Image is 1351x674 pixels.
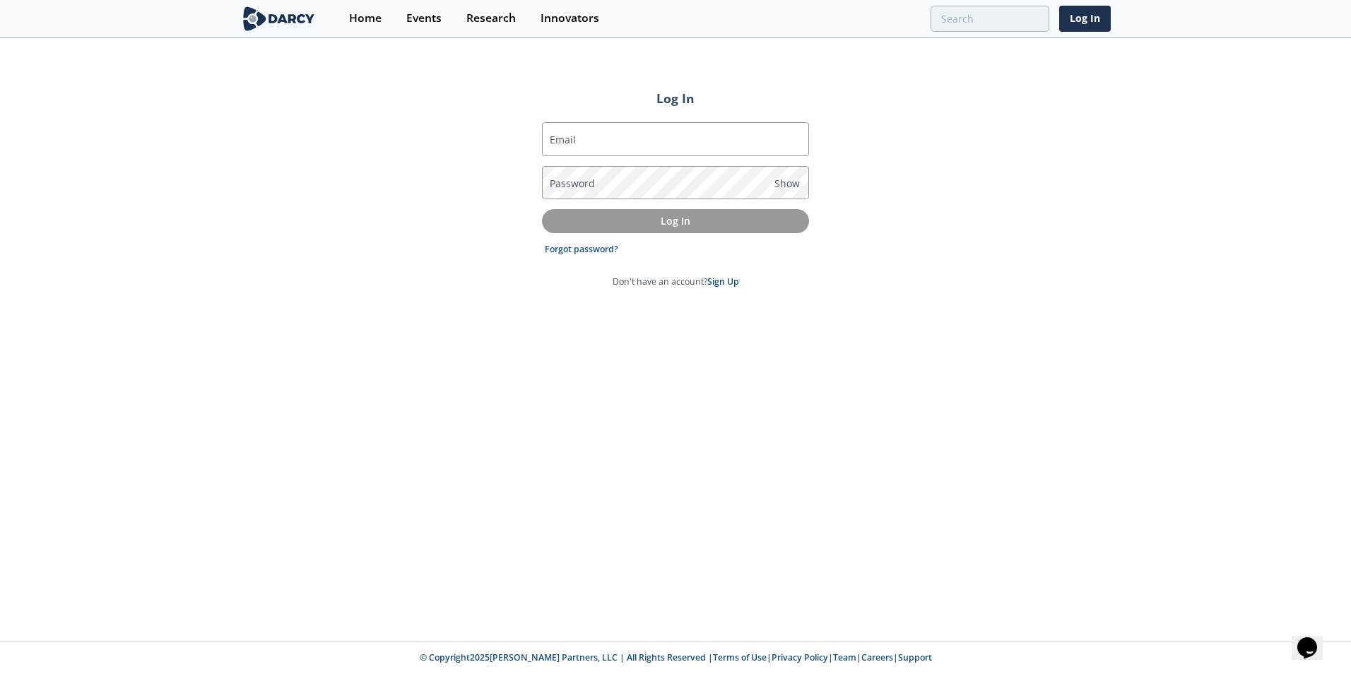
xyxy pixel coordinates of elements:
[349,13,382,24] div: Home
[861,651,893,663] a: Careers
[774,176,800,191] span: Show
[931,6,1049,32] input: Advanced Search
[545,243,618,256] a: Forgot password?
[541,13,599,24] div: Innovators
[240,6,317,31] img: logo-wide.svg
[466,13,516,24] div: Research
[1059,6,1111,32] a: Log In
[550,132,576,147] label: Email
[707,276,739,288] a: Sign Up
[1292,617,1337,660] iframe: chat widget
[542,209,809,232] button: Log In
[550,176,595,191] label: Password
[613,276,739,288] p: Don't have an account?
[542,89,809,107] h2: Log In
[713,651,767,663] a: Terms of Use
[898,651,932,663] a: Support
[833,651,856,663] a: Team
[552,213,799,228] p: Log In
[772,651,828,663] a: Privacy Policy
[153,651,1198,664] p: © Copyright 2025 [PERSON_NAME] Partners, LLC | All Rights Reserved | | | | |
[406,13,442,24] div: Events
